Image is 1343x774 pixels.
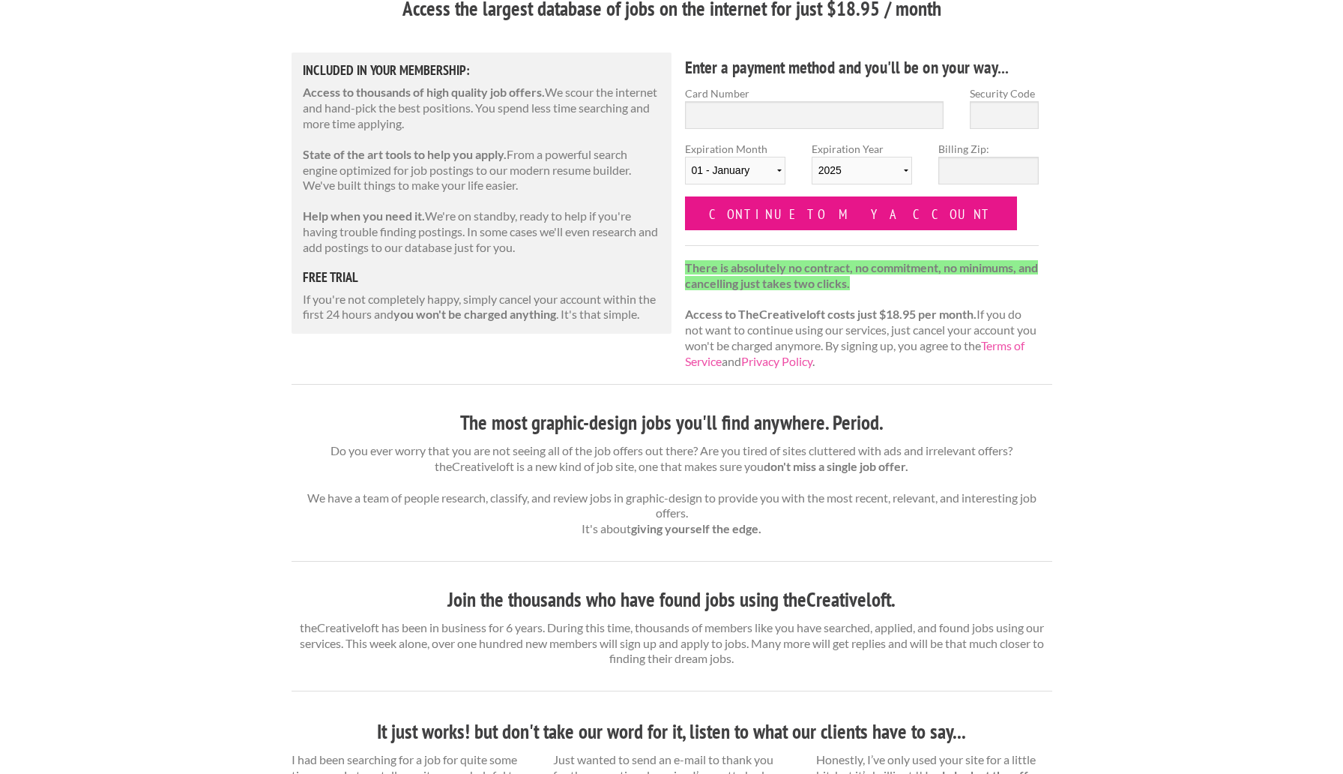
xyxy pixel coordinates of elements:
h4: Enter a payment method and you'll be on your way... [685,55,1039,79]
label: Security Code [970,85,1039,101]
select: Expiration Year [812,157,912,184]
strong: Help when you need it. [303,208,425,223]
p: If you're not completely happy, simply cancel your account within the first 24 hours and . It's t... [303,292,661,323]
h3: The most graphic-design jobs you'll find anywhere. Period. [292,409,1052,437]
h3: Join the thousands who have found jobs using theCreativeloft. [292,586,1052,614]
p: We scour the internet and hand-pick the best positions. You spend less time searching and more ti... [303,85,661,131]
p: theCreativeloft has been in business for 6 years. During this time, thousands of members like you... [292,620,1052,667]
label: Billing Zip: [938,141,1039,157]
p: If you do not want to continue using our services, just cancel your account you won't be charged ... [685,260,1039,370]
a: Privacy Policy [741,354,812,368]
label: Card Number [685,85,944,101]
h3: It just works! but don't take our word for it, listen to what our clients have to say... [292,718,1052,746]
strong: don't miss a single job offer. [764,459,908,473]
strong: Access to thousands of high quality job offers. [303,85,545,99]
strong: There is absolutely no contract, no commitment, no minimums, and cancelling just takes two clicks. [685,260,1038,290]
strong: you won't be charged anything [393,307,556,321]
p: From a powerful search engine optimized for job postings to our modern resume builder. We've buil... [303,147,661,193]
h5: free trial [303,271,661,284]
strong: giving yourself the edge. [631,521,761,535]
h5: Included in Your Membership: [303,64,661,77]
p: Do you ever worry that you are not seeing all of the job offers out there? Are you tired of sites... [292,443,1052,537]
label: Expiration Year [812,141,912,196]
strong: State of the art tools to help you apply. [303,147,507,161]
label: Expiration Month [685,141,785,196]
a: Terms of Service [685,338,1024,368]
input: Continue to my account [685,196,1018,230]
select: Expiration Month [685,157,785,184]
p: We're on standby, ready to help if you're having trouble finding postings. In some cases we'll ev... [303,208,661,255]
strong: Access to TheCreativeloft costs just $18.95 per month. [685,307,977,321]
